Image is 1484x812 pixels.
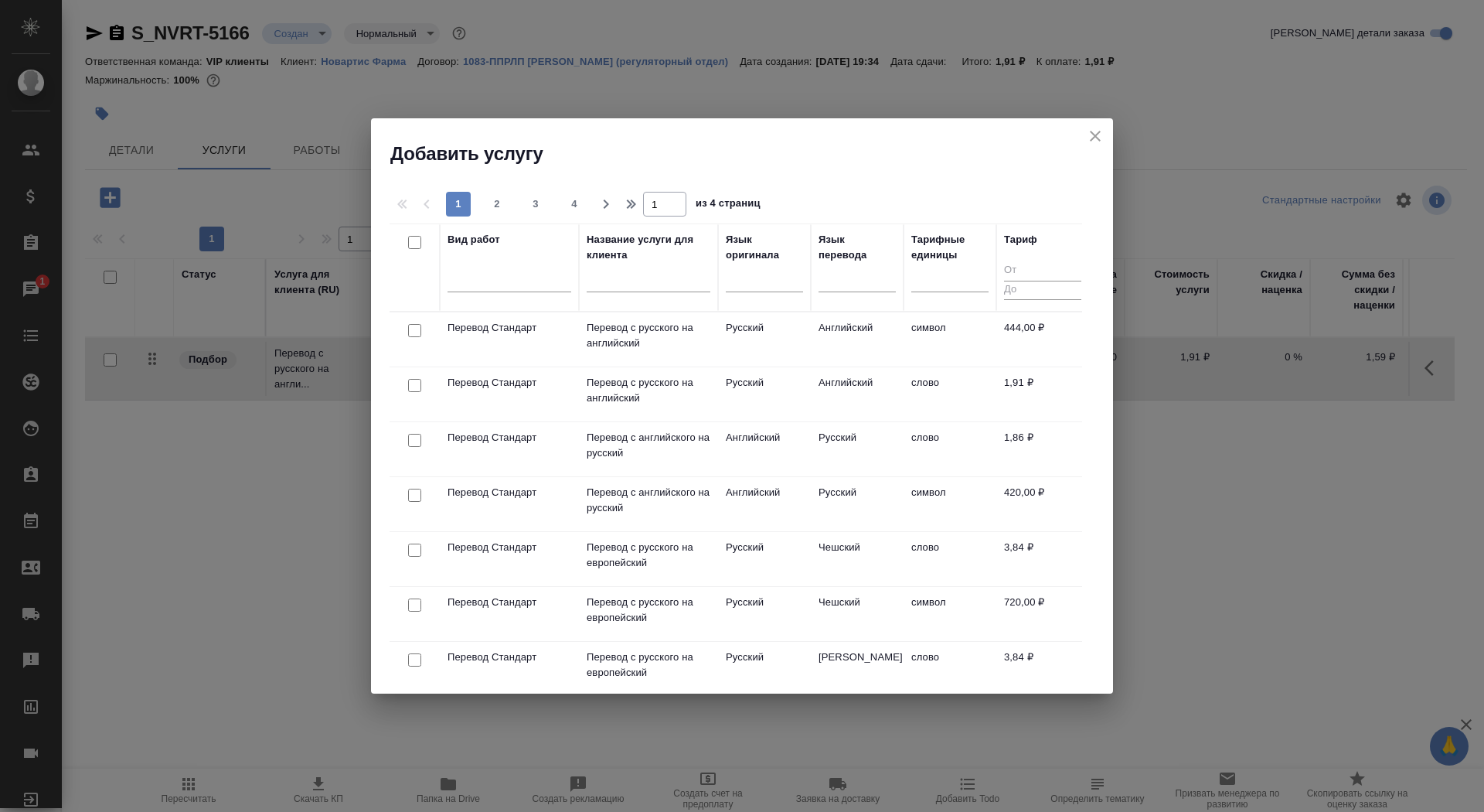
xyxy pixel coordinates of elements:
td: Русский [718,367,811,421]
td: Русский [811,422,904,476]
h2: Добавить услугу [390,142,1113,166]
span: из 4 страниц [696,194,761,217]
td: [PERSON_NAME] [811,642,904,696]
td: Русский [718,312,811,367]
span: 2 [485,196,509,212]
p: Перевод с русского на английский [587,375,710,406]
td: Английский [811,367,904,421]
p: Перевод с русского на европейский [587,595,710,626]
input: От [1004,261,1081,281]
input: До [1004,281,1081,300]
p: Перевод с русского на английский [587,320,710,351]
button: close [1084,125,1107,148]
td: Русский [718,532,811,586]
button: 2 [485,192,509,217]
td: Английский [718,422,811,476]
td: Английский [811,312,904,367]
td: 420,00 ₽ [996,477,1089,531]
td: символ [904,587,996,641]
p: Перевод Стандарт [448,540,571,555]
button: 4 [562,192,587,217]
span: 3 [523,196,548,212]
td: слово [904,642,996,696]
div: Тарифные единицы [911,232,989,263]
td: слово [904,367,996,421]
div: Тариф [1004,232,1037,247]
td: 720,00 ₽ [996,587,1089,641]
p: Перевод Стандарт [448,320,571,336]
p: Перевод Стандарт [448,430,571,445]
p: Перевод с английского на русский [587,485,710,516]
p: Перевод Стандарт [448,485,571,500]
td: символ [904,312,996,367]
p: Перевод Стандарт [448,650,571,665]
p: Перевод Стандарт [448,595,571,610]
td: символ [904,477,996,531]
td: 1,91 ₽ [996,367,1089,421]
td: 444,00 ₽ [996,312,1089,367]
td: Чешский [811,532,904,586]
p: Перевод с английского на русский [587,430,710,461]
p: Перевод с русского на европейский [587,650,710,681]
td: Русский [811,477,904,531]
td: слово [904,422,996,476]
td: 3,84 ₽ [996,642,1089,696]
div: Язык перевода [819,232,896,263]
div: Название услуги для клиента [587,232,710,263]
td: Русский [718,587,811,641]
p: Перевод с русского на европейский [587,540,710,571]
div: Вид работ [448,232,500,247]
td: слово [904,532,996,586]
td: 3,84 ₽ [996,532,1089,586]
p: Перевод Стандарт [448,375,571,391]
td: Чешский [811,587,904,641]
td: Английский [718,477,811,531]
td: 1,86 ₽ [996,422,1089,476]
button: 3 [523,192,548,217]
div: Язык оригинала [726,232,803,263]
span: 4 [562,196,587,212]
td: Русский [718,642,811,696]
